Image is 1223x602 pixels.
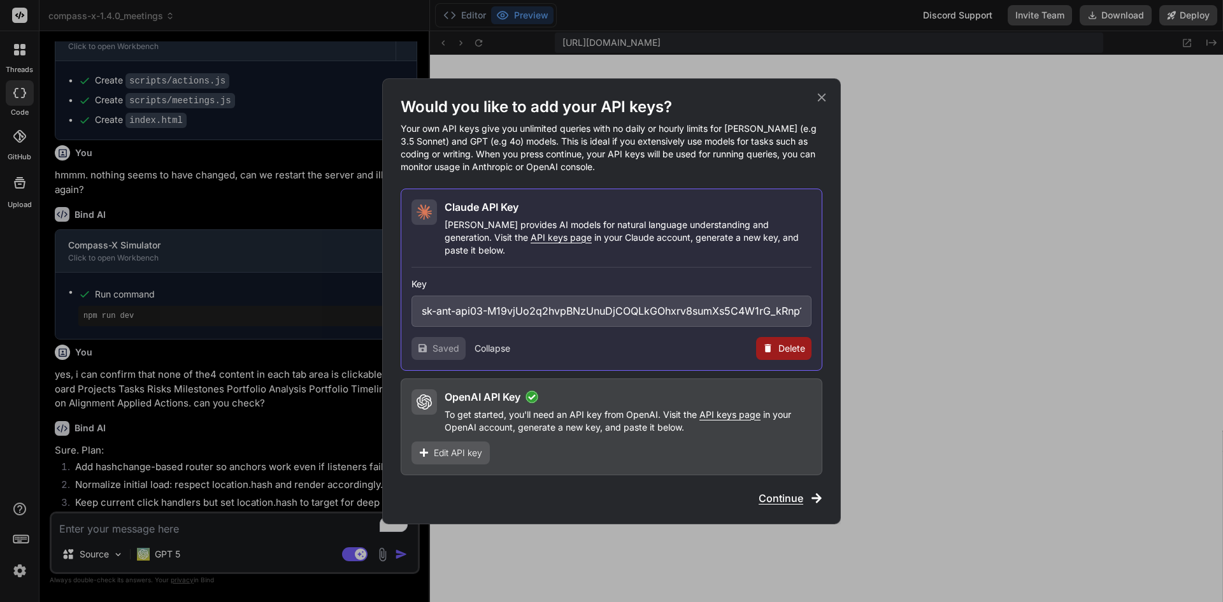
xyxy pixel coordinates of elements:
[445,199,519,215] h2: Claude API Key
[445,219,812,257] p: [PERSON_NAME] provides AI models for natural language understanding and generation. Visit the in ...
[411,278,812,290] h3: Key
[411,296,812,327] input: Enter API Key
[778,342,805,355] span: Delete
[401,97,822,117] h1: Would you like to add your API keys?
[445,389,520,405] h2: OpenAI API Key
[475,342,510,355] button: Collapse
[699,409,761,420] span: API keys page
[434,447,482,459] span: Edit API key
[531,232,592,243] span: API keys page
[445,408,812,434] p: To get started, you'll need an API key from OpenAI. Visit the in your OpenAI account, generate a ...
[756,337,812,360] button: Delete
[759,491,822,506] button: Continue
[759,491,803,506] span: Continue
[401,122,822,173] p: Your own API keys give you unlimited queries with no daily or hourly limits for [PERSON_NAME] (e....
[433,342,459,355] span: Saved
